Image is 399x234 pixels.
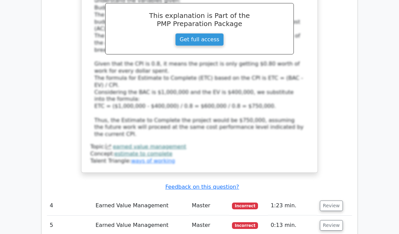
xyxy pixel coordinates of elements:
[131,158,175,164] a: ways of working
[90,143,309,164] div: Talent Triangle:
[232,222,258,229] span: Incorrect
[268,196,317,215] td: 1:23 min.
[113,143,186,150] a: earned value management
[232,203,258,209] span: Incorrect
[115,150,172,157] a: estimate to complete
[165,184,239,190] a: Feedback on this question?
[320,201,343,211] button: Review
[175,33,224,46] a: Get full access
[90,143,309,150] div: Topic:
[90,150,309,158] div: Concept:
[93,196,189,215] td: Earned Value Management
[320,220,343,231] button: Review
[189,196,229,215] td: Master
[47,196,93,215] td: 4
